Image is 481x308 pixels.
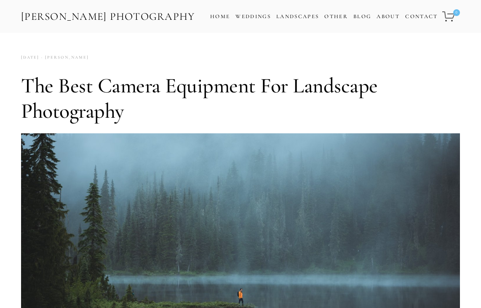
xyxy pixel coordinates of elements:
[235,13,271,20] a: Weddings
[210,11,230,23] a: Home
[405,11,438,23] a: Contact
[453,9,460,16] span: 0
[21,52,39,63] time: [DATE]
[377,11,400,23] a: About
[353,11,371,23] a: Blog
[441,6,461,27] a: 0 items in cart
[39,52,89,63] a: [PERSON_NAME]
[20,7,196,26] a: [PERSON_NAME] Photography
[21,73,460,124] h1: The Best Camera Equipment for Landscape Photography
[324,13,348,20] a: Other
[276,13,319,20] a: Landscapes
